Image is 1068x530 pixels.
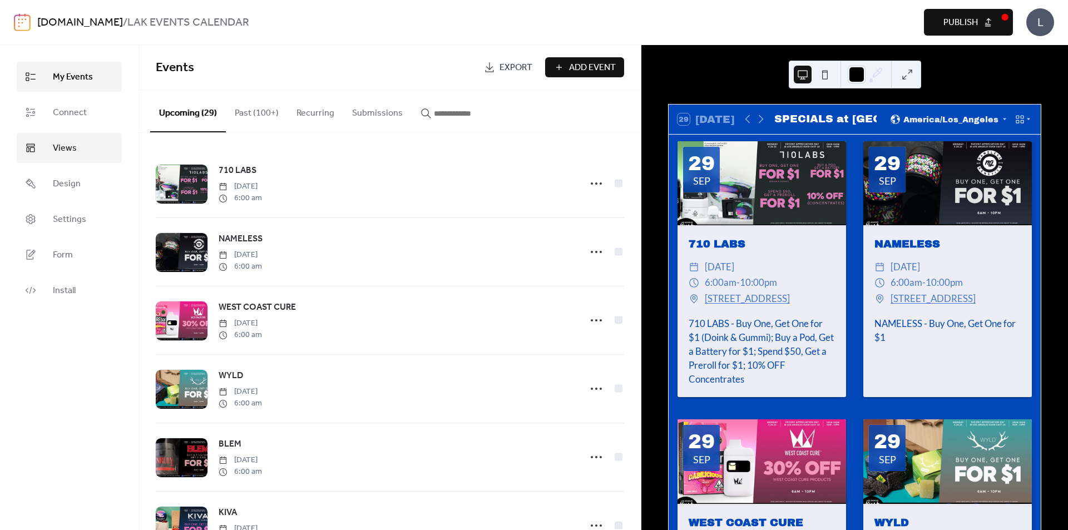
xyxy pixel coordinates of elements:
a: Install [17,275,122,305]
div: 29 [688,153,715,174]
a: [DOMAIN_NAME] [37,12,123,33]
div: Sep [693,176,710,186]
div: NAMELESS [863,236,1032,252]
img: logo [14,13,31,31]
div: 29 [874,432,901,452]
div: L [1026,8,1054,36]
span: Export [500,61,532,75]
span: [DATE] [219,386,262,398]
a: [STREET_ADDRESS] [705,291,790,307]
a: NAMELESS [219,232,263,246]
div: ​ [689,291,699,307]
button: Add Event [545,57,624,77]
div: ​ [874,275,885,291]
span: 10:00pm [926,275,963,291]
a: 710 LABS [219,164,256,178]
div: 710 LABS - Buy One, Get One for $1 (Doink & Gummi); Buy a Pod, Get a Battery for $1; Spend $50, G... [678,316,846,387]
span: 6:00 am [219,466,262,478]
span: Settings [53,213,86,226]
a: KIVA [219,506,237,520]
span: Install [53,284,76,298]
div: SPECIALS at [GEOGRAPHIC_DATA] [774,111,877,127]
button: Past (100+) [226,90,288,131]
span: [DATE] [891,259,920,275]
span: - [922,275,926,291]
span: WEST COAST CURE [219,301,296,314]
span: My Events [53,71,93,84]
div: 29 [874,153,901,174]
div: Sep [879,176,896,186]
span: [DATE] [219,249,262,261]
span: Connect [53,106,87,120]
span: 6:00 am [219,329,262,341]
span: Add Event [569,61,616,75]
span: Views [53,142,77,155]
span: Design [53,177,81,191]
span: 6:00 am [219,192,262,204]
div: ​ [689,259,699,275]
span: 6:00 am [219,261,262,273]
span: NAMELESS [219,232,263,246]
b: / [123,12,127,33]
a: Connect [17,97,122,127]
span: 10:00pm [740,275,777,291]
a: Views [17,133,122,163]
span: America/Los_Angeles [903,116,998,123]
span: 6:00am [705,275,736,291]
a: Settings [17,204,122,234]
a: Form [17,240,122,270]
button: Submissions [343,90,412,131]
button: Recurring [288,90,343,131]
a: Export [476,57,541,77]
span: - [736,275,740,291]
div: ​ [874,259,885,275]
span: [DATE] [219,181,262,192]
span: 6:00 am [219,398,262,409]
div: 29 [688,432,715,452]
button: Upcoming (29) [150,90,226,132]
span: Form [53,249,73,262]
span: [DATE] [219,454,262,466]
div: ​ [874,291,885,307]
span: Publish [943,16,978,29]
a: WEST COAST CURE [219,300,296,315]
span: [DATE] [219,318,262,329]
div: Sep [693,454,710,464]
button: Publish [924,9,1013,36]
div: 710 LABS [678,236,846,252]
span: 6:00am [891,275,922,291]
b: LAK EVENTS CALENDAR [127,12,249,33]
span: Events [156,56,194,80]
a: [STREET_ADDRESS] [891,291,976,307]
div: ​ [689,275,699,291]
div: Sep [879,454,896,464]
span: BLEM [219,438,241,451]
a: WYLD [219,369,243,383]
a: BLEM [219,437,241,452]
a: My Events [17,62,122,92]
div: NAMELESS - Buy One, Get One for $1 [863,316,1032,344]
a: Design [17,169,122,199]
span: [DATE] [705,259,734,275]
